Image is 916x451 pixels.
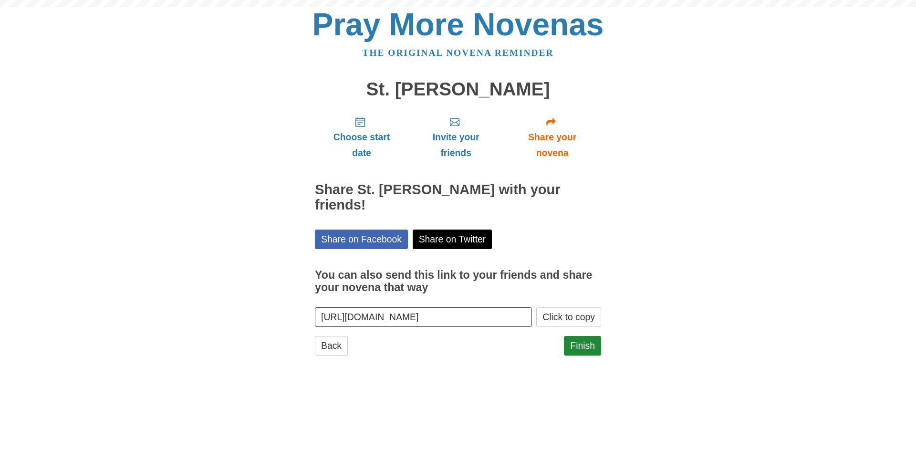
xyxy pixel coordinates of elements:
button: Click to copy [536,307,601,327]
h1: St. [PERSON_NAME] [315,79,601,100]
a: Finish [564,336,601,356]
a: The original novena reminder [363,48,554,58]
a: Share on Twitter [413,230,492,249]
h3: You can also send this link to your friends and share your novena that way [315,269,601,294]
a: Invite your friends [408,109,503,166]
span: Choose start date [324,129,399,161]
a: Back [315,336,348,356]
a: Share on Facebook [315,230,408,249]
a: Share your novena [503,109,601,166]
h2: Share St. [PERSON_NAME] with your friends! [315,182,601,213]
a: Pray More Novenas [312,7,604,42]
span: Share your novena [513,129,592,161]
a: Choose start date [315,109,408,166]
span: Invite your friends [418,129,494,161]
